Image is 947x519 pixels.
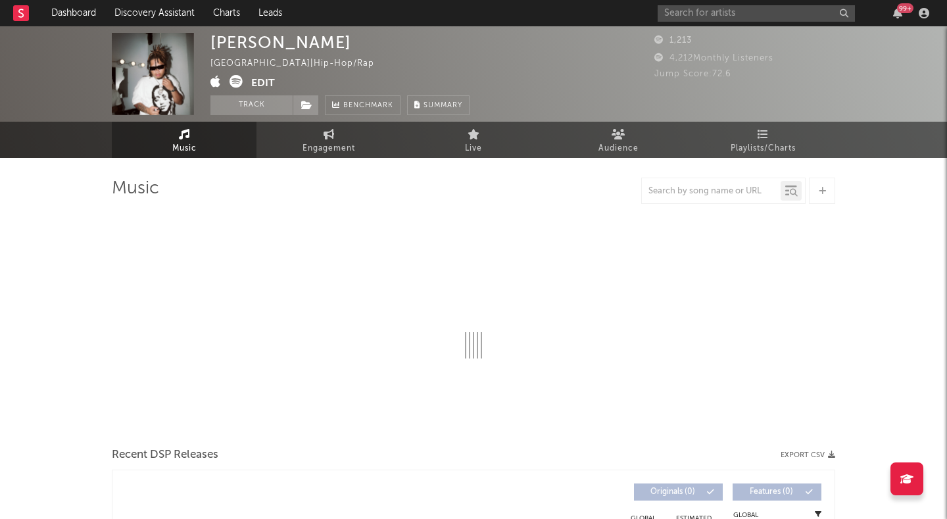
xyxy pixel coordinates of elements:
span: Live [465,141,482,157]
button: Summary [407,95,470,115]
button: 99+ [893,8,902,18]
span: 1,213 [654,36,692,45]
span: Originals ( 0 ) [643,488,703,496]
div: 99 + [897,3,913,13]
input: Search by song name or URL [642,186,781,197]
button: Edit [251,75,275,91]
a: Engagement [256,122,401,158]
button: Originals(0) [634,483,723,501]
a: Playlists/Charts [691,122,835,158]
span: Audience [598,141,639,157]
input: Search for artists [658,5,855,22]
span: Recent DSP Releases [112,447,218,463]
span: Playlists/Charts [731,141,796,157]
span: 4,212 Monthly Listeners [654,54,773,62]
span: Features ( 0 ) [741,488,802,496]
button: Track [210,95,293,115]
span: Benchmark [343,98,393,114]
button: Features(0) [733,483,821,501]
span: Engagement [303,141,355,157]
span: Summary [424,102,462,109]
button: Export CSV [781,451,835,459]
div: [GEOGRAPHIC_DATA] | Hip-Hop/Rap [210,56,389,72]
div: [PERSON_NAME] [210,33,351,52]
span: Music [172,141,197,157]
span: Jump Score: 72.6 [654,70,731,78]
a: Benchmark [325,95,401,115]
a: Live [401,122,546,158]
a: Music [112,122,256,158]
a: Audience [546,122,691,158]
